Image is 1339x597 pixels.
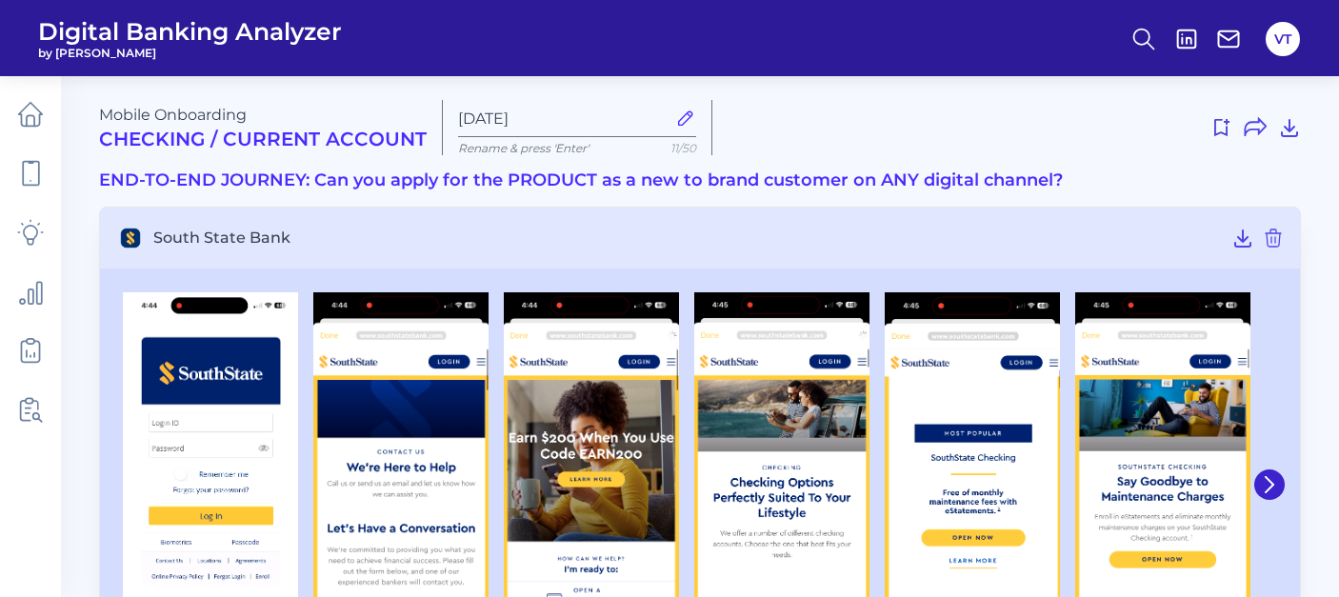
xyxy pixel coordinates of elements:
[99,128,427,150] h2: Checking / Current Account
[99,106,427,150] div: Mobile Onboarding
[99,170,1301,191] h3: END-TO-END JOURNEY: Can you apply for the PRODUCT as a new to brand customer on ANY digital channel?
[458,141,696,155] p: Rename & press 'Enter'
[38,17,342,46] span: Digital Banking Analyzer
[670,141,696,155] span: 11/50
[38,46,342,60] span: by [PERSON_NAME]
[153,229,1224,247] span: South State Bank
[1266,22,1300,56] button: VT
